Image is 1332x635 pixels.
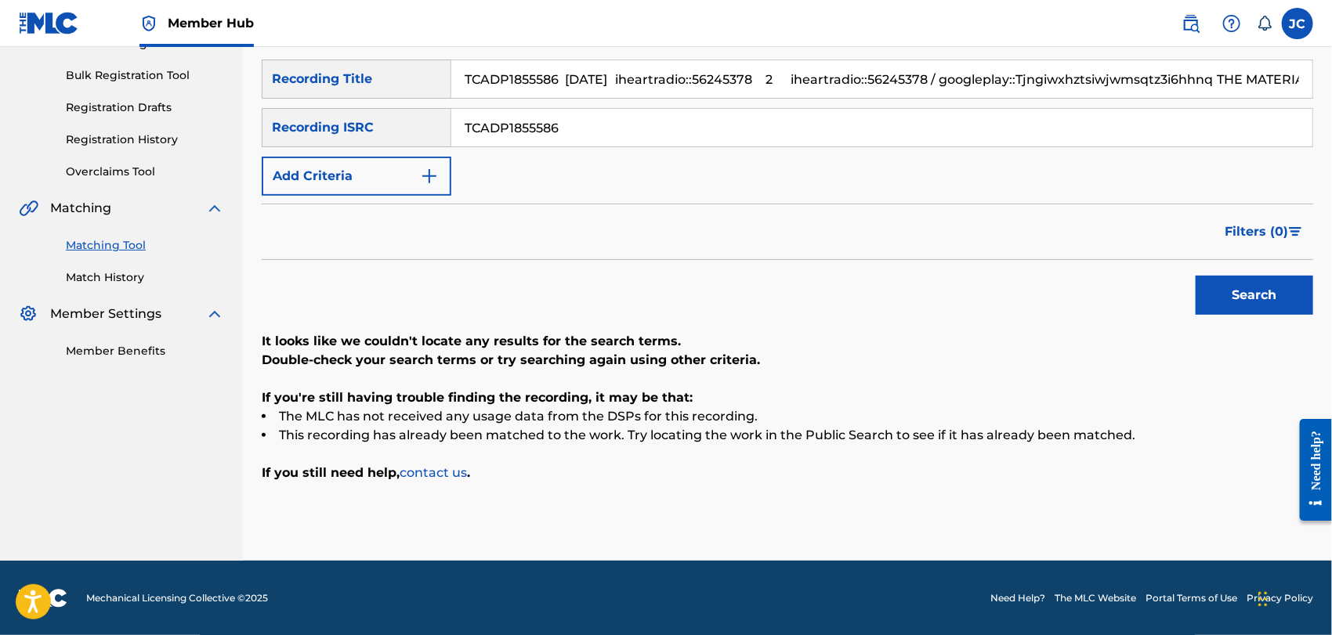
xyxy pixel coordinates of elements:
img: help [1222,14,1241,33]
img: logo [19,589,67,608]
a: Portal Terms of Use [1146,591,1237,605]
div: User Menu [1282,8,1313,39]
div: Drag [1258,575,1268,622]
p: If you still need help, . [262,464,1313,482]
a: Need Help? [990,591,1045,605]
a: Bulk Registration Tool [66,67,224,84]
p: It looks like we couldn't locate any results for the search terms. [262,332,1313,351]
span: Filters ( 0 ) [1225,222,1288,241]
li: The MLC has not received any usage data from the DSPs for this recording. [262,407,1313,426]
img: search [1182,14,1200,33]
p: Double-check your search terms or try searching again using other criteria. [262,351,1313,370]
a: contact us [400,465,467,480]
img: MLC Logo [19,12,79,34]
button: Filters (0) [1215,212,1313,251]
button: Add Criteria [262,157,451,196]
button: Search [1196,276,1313,315]
a: Match History [66,269,224,286]
iframe: Chat Widget [1254,560,1332,635]
a: The MLC Website [1055,591,1136,605]
form: Search Form [262,60,1313,323]
p: If you're still having trouble finding the recording, it may be that: [262,388,1313,407]
span: Matching [50,199,111,218]
li: This recording has already been matched to the work. Try locating the work in the Public Search t... [262,426,1313,445]
iframe: Resource Center [1288,406,1332,532]
a: Matching Tool [66,237,224,254]
a: Registration Drafts [66,99,224,116]
img: Top Rightsholder [139,14,158,33]
a: Public Search [1175,8,1207,39]
a: Overclaims Tool [66,164,224,180]
img: expand [205,305,224,323]
img: Matching [19,199,38,218]
div: Notifications [1257,16,1272,31]
div: Help [1216,8,1247,39]
img: 9d2ae6d4665cec9f34b9.svg [420,167,439,186]
img: filter [1289,227,1302,236]
a: Registration History [66,132,224,148]
img: Member Settings [19,305,38,323]
span: Mechanical Licensing Collective © 2025 [86,591,268,605]
a: Member Benefits [66,343,224,359]
span: Member Settings [50,305,161,323]
img: expand [205,199,224,218]
span: Member Hub [168,14,254,32]
a: Privacy Policy [1247,591,1313,605]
